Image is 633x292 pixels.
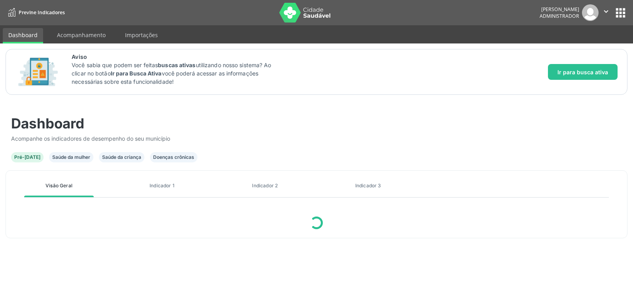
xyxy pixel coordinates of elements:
a: Indicador 1 [127,179,197,192]
div: Saúde da mulher [52,154,90,161]
a: Acompanhamento [51,28,111,42]
strong: buscas ativas [158,62,195,68]
div: Pré-[DATE] [14,154,40,161]
span: Administrador [540,13,579,19]
strong: Ir para Busca Ativa [111,70,162,77]
img: img [582,4,599,21]
button:  [599,4,614,21]
img: Imagem de CalloutCard [15,54,61,90]
i:  [602,7,610,16]
div: Dashboard [11,115,622,132]
div: Doenças crônicas [153,154,194,161]
span: Aviso [72,53,281,61]
p: Você sabia que podem ser feitas utilizando nosso sistema? Ao clicar no botão você poderá acessar ... [72,61,281,86]
button: Ir para busca ativa [548,64,618,80]
div: Acompanhe os indicadores de desempenho do seu município [11,134,622,143]
div: Saúde da criança [102,154,141,161]
a: Indicador 2 [230,179,300,192]
span: Previne Indicadores [19,9,65,16]
a: Importações [119,28,163,42]
a: Previne Indicadores [6,6,65,19]
a: Dashboard [3,28,43,43]
div: [PERSON_NAME] [540,6,579,13]
span: Ir para busca ativa [557,68,608,76]
a: Indicador 3 [333,179,403,192]
button: apps [614,6,627,20]
a: Visão Geral [24,179,94,192]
